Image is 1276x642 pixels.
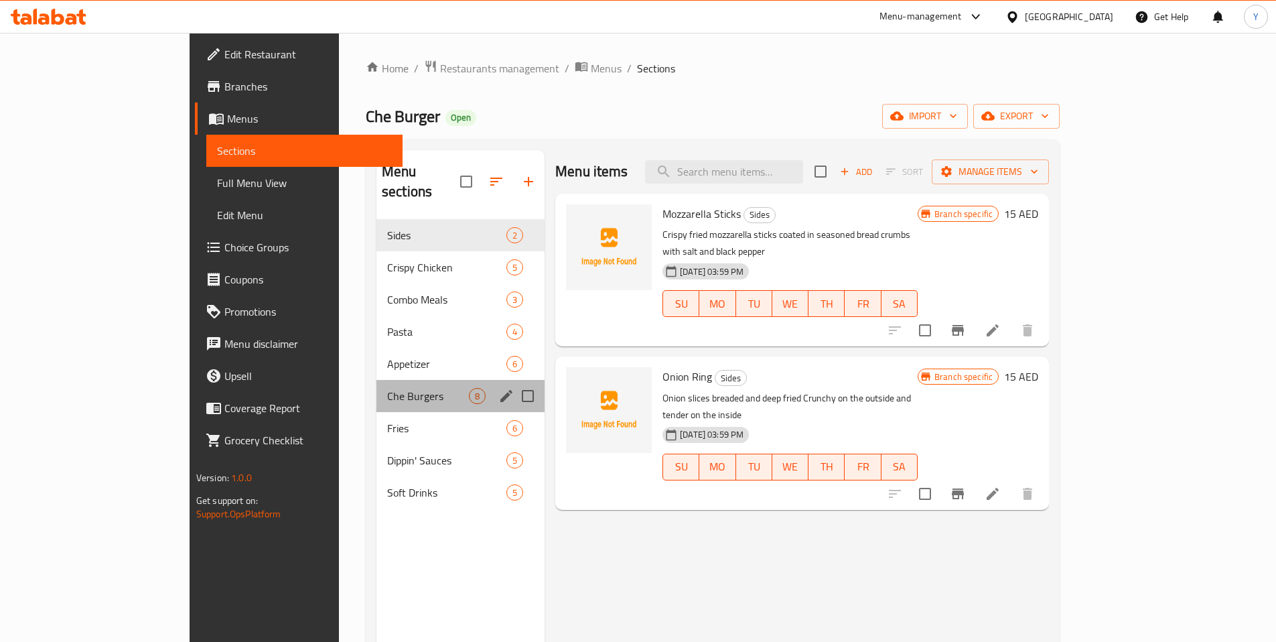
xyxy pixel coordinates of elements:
[506,356,523,372] div: items
[224,46,392,62] span: Edit Restaurant
[452,168,480,196] span: Select all sections
[882,104,968,129] button: import
[808,454,845,480] button: TH
[850,457,875,476] span: FR
[445,110,476,126] div: Open
[1004,204,1038,223] h6: 15 AED
[414,60,419,76] li: /
[224,432,392,448] span: Grocery Checklist
[224,304,392,320] span: Promotions
[772,454,808,480] button: WE
[662,390,918,424] p: Onion slices breaded and deep fried Crunchy on the outside and tender on the inside
[376,380,545,412] div: Che Burgers8edit
[835,162,877,182] span: Add item
[424,60,559,77] a: Restaurants management
[224,336,392,352] span: Menu disclaimer
[206,135,403,167] a: Sections
[662,227,918,260] p: Crispy fried mozzarella sticks coated in seasoned bread crumbs with salt and black pepper
[480,166,512,198] span: Sort sections
[1253,9,1259,24] span: Y
[506,227,523,243] div: items
[591,60,622,76] span: Menus
[376,214,545,514] nav: Menu sections
[196,492,258,509] span: Get support on:
[506,259,523,275] div: items
[206,199,403,231] a: Edit Menu
[662,290,699,317] button: SU
[512,166,545,198] button: Add section
[507,294,522,306] span: 3
[984,108,1049,125] span: export
[387,485,506,501] span: Soft Drinks
[387,227,506,243] div: Sides
[376,251,545,283] div: Crispy Chicken5
[942,164,1038,180] span: Manage items
[507,487,522,499] span: 5
[507,422,522,435] span: 6
[195,360,403,392] a: Upsell
[387,388,469,404] div: Che Burgers
[838,164,874,180] span: Add
[387,356,506,372] span: Appetizer
[506,452,523,468] div: items
[911,480,939,508] span: Select to update
[470,390,485,403] span: 8
[575,60,622,77] a: Menus
[668,457,694,476] span: SU
[668,294,694,314] span: SU
[814,294,839,314] span: TH
[662,204,741,224] span: Mozzarella Sticks
[881,454,918,480] button: SA
[376,348,545,380] div: Appetizer6
[217,175,392,191] span: Full Menu View
[387,324,506,340] span: Pasta
[699,290,735,317] button: MO
[195,38,403,70] a: Edit Restaurant
[506,420,523,436] div: items
[469,388,486,404] div: items
[566,204,652,290] img: Mozzarella Sticks
[566,367,652,453] img: Onion Ring
[942,478,974,510] button: Branch-specific-item
[850,294,875,314] span: FR
[1011,478,1044,510] button: delete
[985,486,1001,502] a: Edit menu item
[736,290,772,317] button: TU
[376,316,545,348] div: Pasta4
[195,296,403,328] a: Promotions
[662,454,699,480] button: SU
[887,294,912,314] span: SA
[1011,314,1044,346] button: delete
[637,60,675,76] span: Sections
[1025,9,1113,24] div: [GEOGRAPHIC_DATA]
[507,358,522,371] span: 6
[507,229,522,242] span: 2
[662,367,712,387] span: Onion Ring
[1004,367,1038,386] h6: 15 AED
[506,485,523,501] div: items
[942,314,974,346] button: Branch-specific-item
[387,452,506,468] div: Dippin' Sauces
[715,370,747,386] div: Sides
[835,162,877,182] button: Add
[387,420,506,436] span: Fries
[699,454,735,480] button: MO
[705,457,730,476] span: MO
[376,219,545,251] div: Sides2
[715,371,746,386] span: Sides
[808,290,845,317] button: TH
[195,328,403,360] a: Menu disclaimer
[744,207,775,222] span: Sides
[195,263,403,296] a: Coupons
[736,454,772,480] button: TU
[565,60,569,76] li: /
[376,412,545,444] div: Fries6
[195,231,403,263] a: Choice Groups
[881,290,918,317] button: SA
[506,292,523,308] div: items
[893,108,957,125] span: import
[387,259,506,275] span: Crispy Chicken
